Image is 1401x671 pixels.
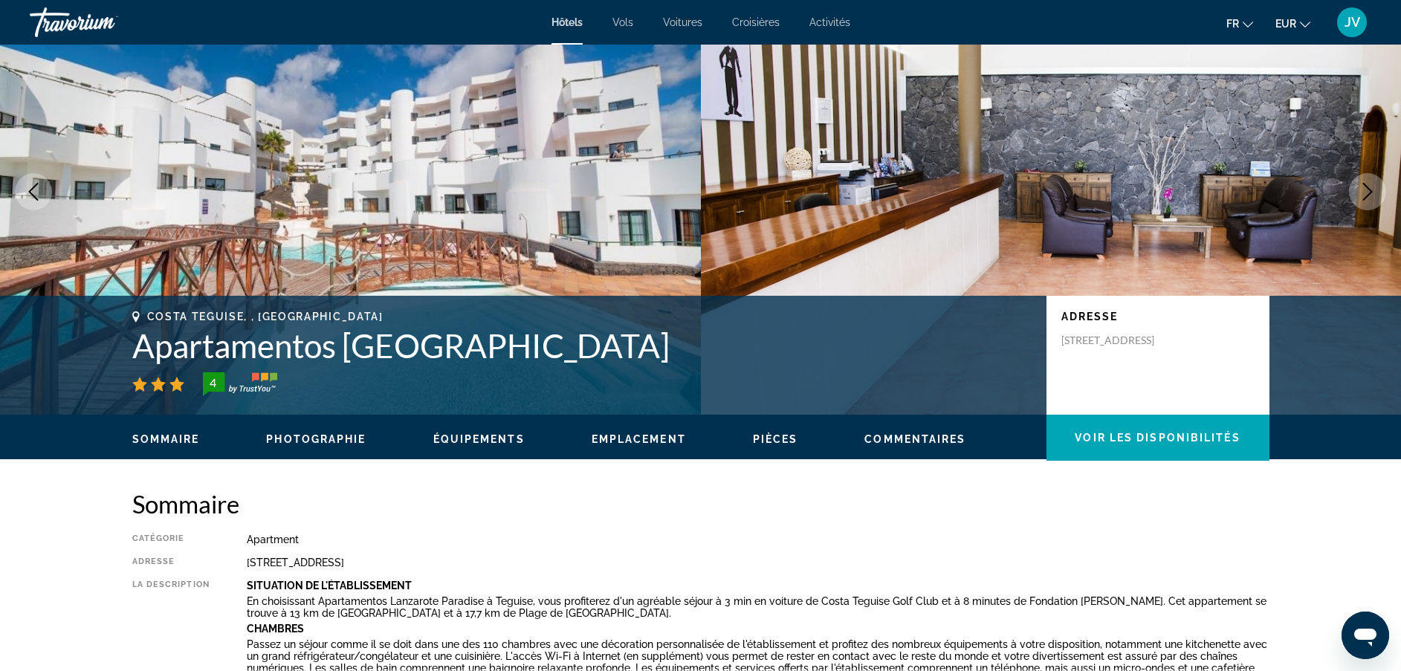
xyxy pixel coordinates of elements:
[132,534,210,545] div: Catégorie
[1275,13,1310,34] button: Change currency
[203,372,277,396] img: trustyou-badge-hor.svg
[132,557,210,568] div: Adresse
[266,432,366,446] button: Photographie
[198,374,228,392] div: 4
[1349,173,1386,210] button: Next image
[247,557,1269,568] div: [STREET_ADDRESS]
[266,433,366,445] span: Photographie
[864,433,965,445] span: Commentaires
[809,16,850,28] a: Activités
[1075,432,1240,444] span: Voir les disponibilités
[247,623,304,635] b: Chambres
[247,580,412,591] b: Situation De L'établissement
[1226,13,1253,34] button: Change language
[247,534,1269,545] div: Apartment
[1275,18,1296,30] span: EUR
[132,433,200,445] span: Sommaire
[1342,612,1389,659] iframe: Bouton de lancement de la fenêtre de messagerie
[612,16,633,28] a: Vols
[132,489,1269,519] h2: Sommaire
[132,326,1032,365] h1: Apartamentos [GEOGRAPHIC_DATA]
[1345,15,1360,30] span: JV
[732,16,780,28] a: Croisières
[753,433,798,445] span: Pièces
[433,433,525,445] span: Équipements
[753,432,798,446] button: Pièces
[551,16,583,28] a: Hôtels
[864,432,965,446] button: Commentaires
[433,432,525,446] button: Équipements
[592,432,686,446] button: Emplacement
[15,173,52,210] button: Previous image
[1061,311,1255,322] p: Adresse
[1061,334,1180,347] p: [STREET_ADDRESS]
[663,16,702,28] a: Voitures
[30,3,178,42] a: Travorium
[1046,415,1269,461] button: Voir les disponibilités
[132,432,200,446] button: Sommaire
[1226,18,1239,30] span: fr
[247,595,1269,619] p: En choisissant Apartamentos Lanzarote Paradise à Teguise, vous profiterez d'un agréable séjour à ...
[147,311,384,322] span: Costa Teguise, , [GEOGRAPHIC_DATA]
[1333,7,1371,38] button: User Menu
[592,433,686,445] span: Emplacement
